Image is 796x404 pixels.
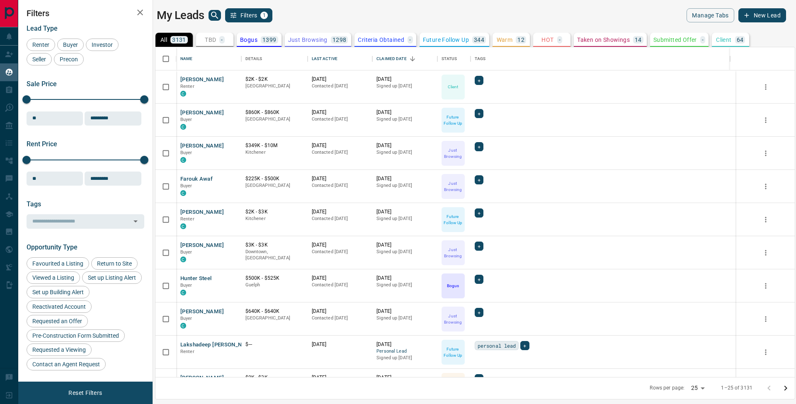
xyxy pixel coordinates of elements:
div: Last Active [312,47,337,70]
span: Buyer [180,150,192,155]
div: Name [180,47,193,70]
p: Future Follow Up [423,37,469,43]
p: Criteria Obtained [358,37,404,43]
p: $2K - $3K [245,208,303,215]
span: Viewed a Listing [29,274,77,281]
div: condos.ca [180,323,186,329]
span: Renter [29,41,52,48]
p: Signed up [DATE] [376,249,433,255]
p: [DATE] [376,341,433,348]
span: personal lead [478,341,516,350]
div: + [475,142,483,151]
p: Signed up [DATE] [376,282,433,288]
span: Rent Price [27,140,57,148]
p: Just Browsing [288,37,328,43]
button: more [760,147,772,160]
div: condos.ca [180,124,186,130]
p: Just Browsing [442,313,464,325]
div: 25 [688,382,708,394]
div: + [520,341,529,350]
p: [DATE] [312,208,369,215]
p: [DATE] [312,275,369,282]
span: + [478,109,481,118]
button: Go to next page [777,380,794,397]
div: condos.ca [180,157,186,163]
p: Downtown, [GEOGRAPHIC_DATA] [245,249,303,261]
p: Contacted [DATE] [312,249,369,255]
p: Signed up [DATE] [376,116,433,123]
span: Buyer [60,41,81,48]
p: [GEOGRAPHIC_DATA] [245,315,303,322]
div: Status [437,47,471,70]
div: Requested a Viewing [27,344,92,356]
div: + [475,109,483,118]
span: Requested an Offer [29,318,85,324]
p: [DATE] [376,175,433,182]
span: Pre-Construction Form Submitted [29,332,122,339]
button: [PERSON_NAME] [180,109,224,117]
p: TBD [205,37,216,43]
p: $349K - $10M [245,142,303,149]
div: Buyer [57,39,84,51]
p: 1298 [332,37,347,43]
span: + [478,209,481,217]
p: Contacted [DATE] [312,315,369,322]
span: Sale Price [27,80,57,88]
p: $500K - $525K [245,275,303,282]
div: condos.ca [180,91,186,97]
button: more [760,346,772,358]
button: Open [130,215,141,227]
span: Favourited a Listing [29,260,86,267]
span: Renter [180,216,194,222]
button: more [760,247,772,259]
div: Last Active [308,47,373,70]
button: Hunter Steel [180,275,212,283]
p: $3K - $3K [245,242,303,249]
p: Signed up [DATE] [376,355,433,361]
p: Contacted [DATE] [312,182,369,189]
div: + [475,308,483,317]
p: [DATE] [376,76,433,83]
p: Contacted [DATE] [312,282,369,288]
div: Contact an Agent Request [27,358,106,370]
div: Renter [27,39,55,51]
div: Claimed Date [376,47,407,70]
p: 12 [517,37,524,43]
span: Personal Lead [376,348,433,355]
span: + [478,375,481,383]
div: Reactivated Account [27,300,92,313]
p: [GEOGRAPHIC_DATA] [245,182,303,189]
button: [PERSON_NAME] [180,308,224,316]
button: search button [209,10,221,21]
button: Filters1 [225,8,273,22]
p: Rows per page: [650,385,684,392]
p: Submitted Offer [653,37,697,43]
p: [DATE] [312,109,369,116]
button: Manage Tabs [687,8,734,22]
span: + [478,143,481,151]
span: Buyer [180,117,192,122]
span: + [478,176,481,184]
span: + [478,76,481,85]
p: - [409,37,411,43]
div: condos.ca [180,223,186,229]
p: $860K - $860K [245,109,303,116]
p: Contacted [DATE] [312,149,369,156]
p: [GEOGRAPHIC_DATA] [245,83,303,90]
p: [DATE] [312,142,369,149]
div: + [475,275,483,284]
button: more [760,180,772,193]
p: $--- [245,341,303,348]
div: Details [241,47,308,70]
div: condos.ca [180,190,186,196]
div: Name [176,47,241,70]
p: Future Follow Up [442,346,464,358]
p: [DATE] [312,308,369,315]
p: Just Browsing [442,147,464,160]
button: Reset Filters [63,386,107,400]
p: [DATE] [312,242,369,249]
span: Opportunity Type [27,243,78,251]
p: 1399 [262,37,277,43]
p: 3131 [172,37,186,43]
p: Kitchener [245,149,303,156]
